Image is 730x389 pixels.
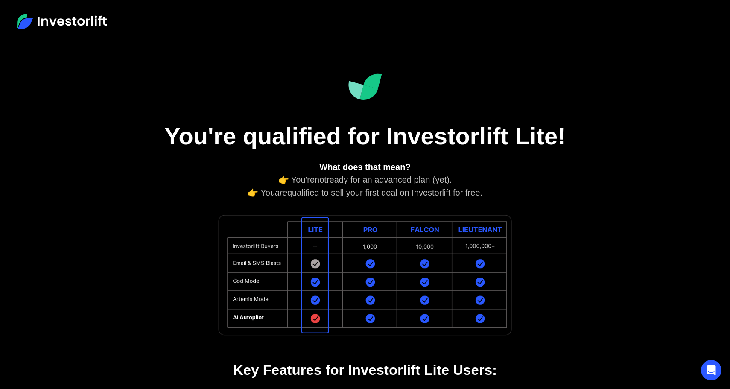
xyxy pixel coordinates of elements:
[315,175,327,184] em: not
[275,188,287,197] em: are
[319,162,410,172] strong: What does that mean?
[152,122,578,150] h1: You're qualified for Investorlift Lite!
[181,161,549,199] div: 👉 You're ready for an advanced plan (yet). 👉 You qualified to sell your first deal on Investorlif...
[701,360,721,380] div: Open Intercom Messenger
[233,362,497,378] strong: Key Features for Investorlift Lite Users:
[348,73,382,100] img: Investorlift Dashboard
